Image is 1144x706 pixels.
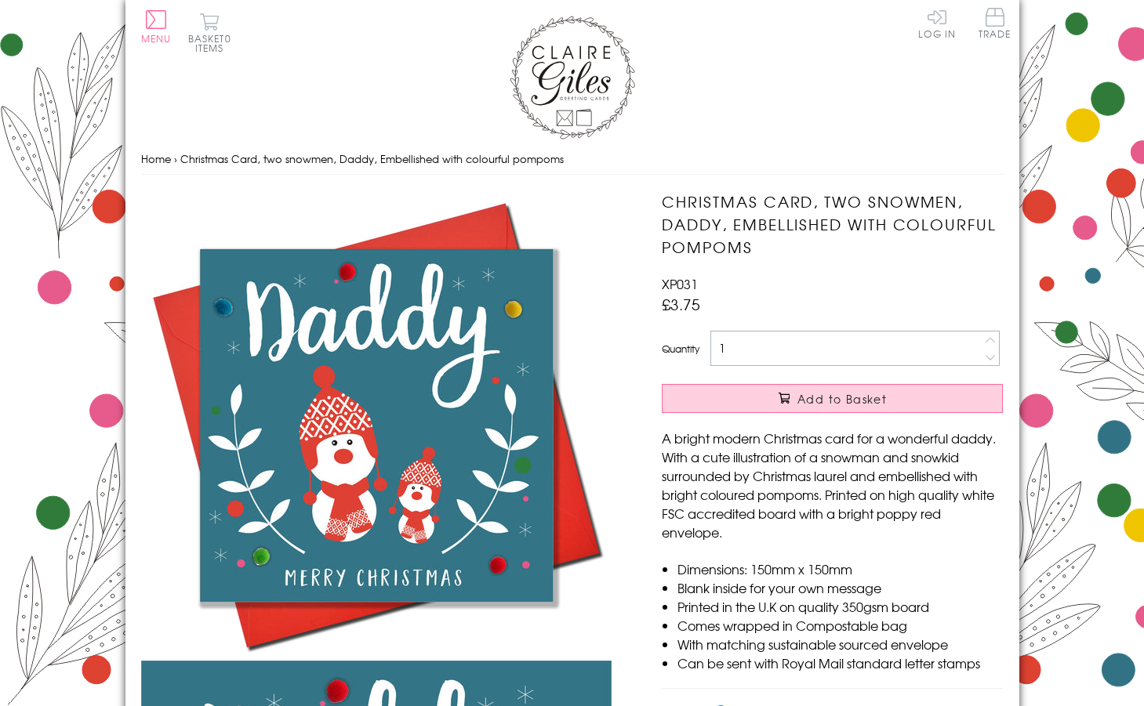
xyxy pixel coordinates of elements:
[677,654,1003,672] li: Can be sent with Royal Mail standard letter stamps
[141,151,171,166] a: Home
[662,384,1003,413] button: Add to Basket
[662,293,700,315] span: £3.75
[510,16,635,139] img: Claire Giles Greetings Cards
[677,635,1003,654] li: With matching sustainable sourced envelope
[662,274,698,293] span: XP031
[180,151,564,166] span: Christmas Card, two snowmen, Daddy, Embellished with colourful pompoms
[141,143,1004,176] nav: breadcrumbs
[188,13,231,52] button: Basket0 items
[662,429,1003,541] p: A bright modern Christmas card for a wonderful daddy. With a cute illustration of a snowman and s...
[677,559,1003,578] li: Dimensions: 150mm x 150mm
[141,10,172,43] button: Menu
[195,31,231,55] span: 0 items
[677,616,1003,635] li: Comes wrapped in Compostable bag
[141,190,612,661] img: Christmas Card, two snowmen, Daddy, Embellished with colourful pompoms
[918,8,956,38] a: Log In
[797,391,887,407] span: Add to Basket
[677,578,1003,597] li: Blank inside for your own message
[662,190,1003,258] h1: Christmas Card, two snowmen, Daddy, Embellished with colourful pompoms
[141,31,172,45] span: Menu
[677,597,1003,616] li: Printed in the U.K on quality 350gsm board
[662,342,699,356] label: Quantity
[979,8,1011,42] a: Trade
[174,151,177,166] span: ›
[979,8,1011,38] span: Trade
